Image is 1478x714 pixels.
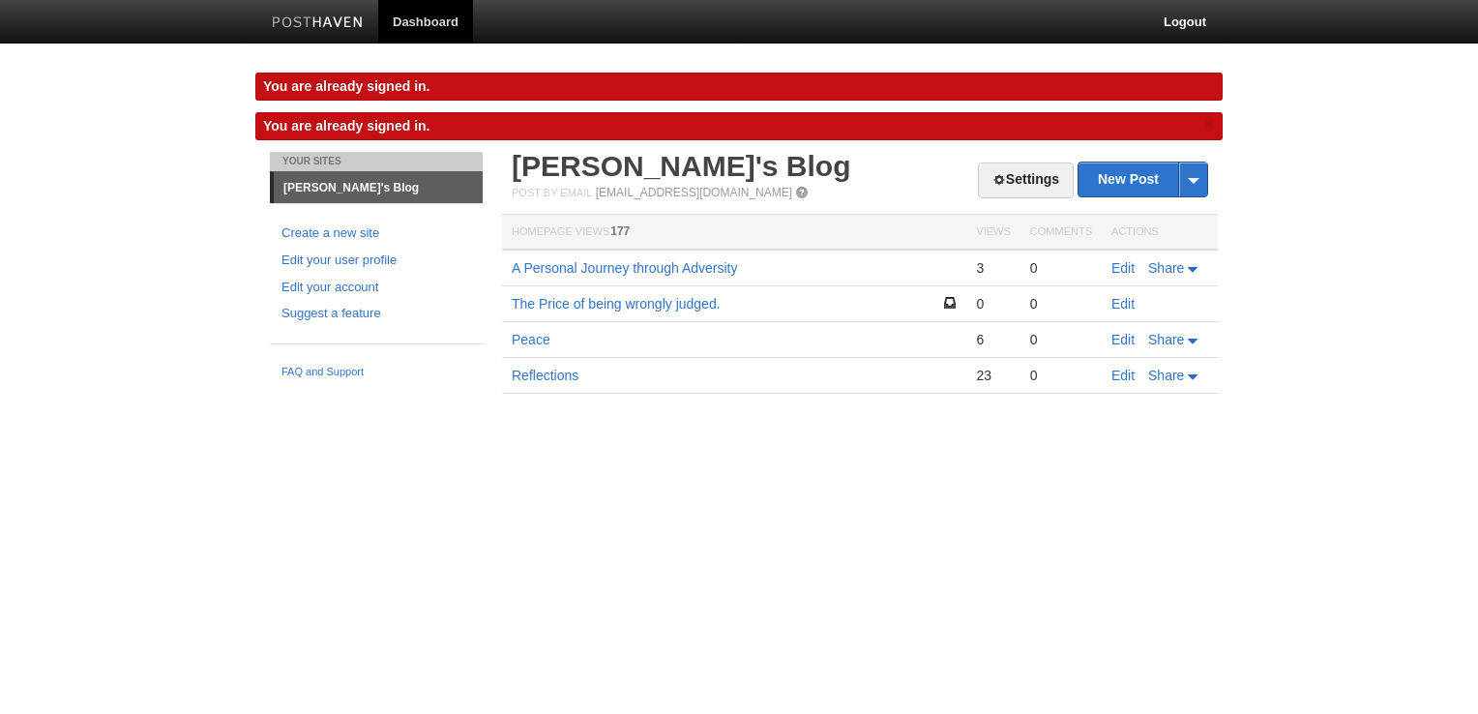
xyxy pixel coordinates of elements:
a: × [1200,112,1218,136]
a: Edit [1111,368,1135,383]
div: 3 [976,259,1010,277]
a: [PERSON_NAME]'s Blog [274,172,483,203]
span: Post by Email [512,187,592,198]
span: Share [1148,368,1184,383]
span: 177 [610,224,630,238]
a: Edit [1111,260,1135,276]
div: 0 [1030,331,1092,348]
a: Edit [1111,332,1135,347]
a: Suggest a feature [281,304,471,324]
th: Views [966,215,1020,251]
a: Create a new site [281,223,471,244]
a: [EMAIL_ADDRESS][DOMAIN_NAME] [596,186,792,199]
a: Edit your account [281,278,471,298]
li: Your Sites [270,152,483,171]
a: Peace [512,332,550,347]
div: 0 [1030,259,1092,277]
a: A Personal Journey through Adversity [512,260,737,276]
div: 0 [1030,295,1092,312]
th: Comments [1020,215,1102,251]
a: FAQ and Support [281,364,471,381]
div: 23 [976,367,1010,384]
a: Reflections [512,368,578,383]
span: Share [1148,332,1184,347]
img: Posthaven-bar [272,16,364,31]
span: You are already signed in. [263,118,429,134]
th: Homepage Views [502,215,966,251]
div: 0 [1030,367,1092,384]
span: Share [1148,260,1184,276]
div: 0 [976,295,1010,312]
a: [PERSON_NAME]'s Blog [512,150,851,182]
a: The Price of being wrongly judged. [512,296,721,312]
div: You are already signed in. [255,73,1223,101]
a: Settings [978,163,1074,198]
a: Edit [1111,296,1135,312]
a: Edit your user profile [281,251,471,271]
th: Actions [1102,215,1218,251]
div: 6 [976,331,1010,348]
a: New Post [1079,163,1207,196]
